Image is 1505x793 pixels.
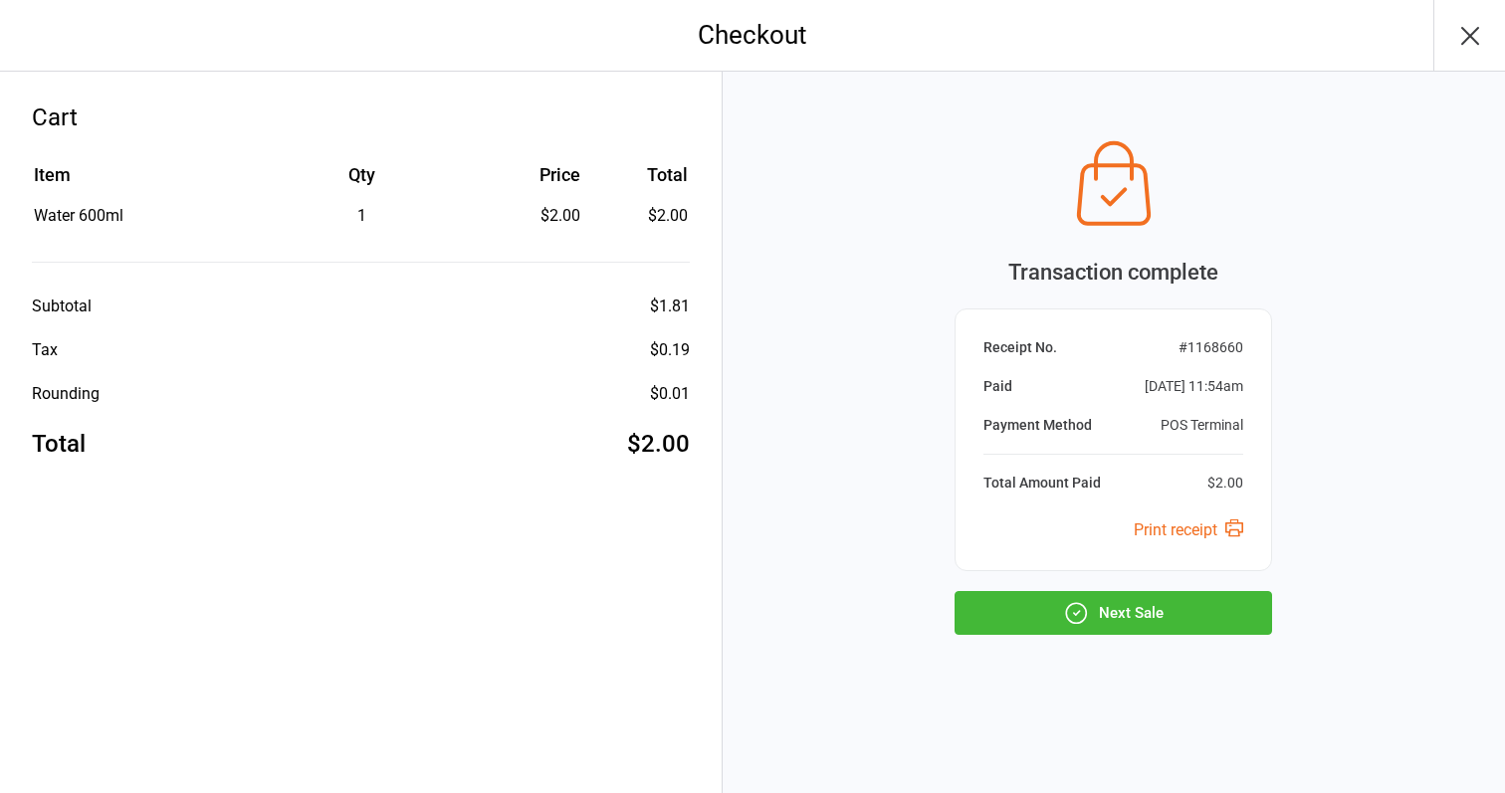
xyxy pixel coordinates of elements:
[473,161,580,188] div: Price
[1161,415,1243,436] div: POS Terminal
[32,295,92,318] div: Subtotal
[650,295,690,318] div: $1.81
[588,161,688,202] th: Total
[254,204,472,228] div: 1
[1179,337,1243,358] div: # 1168660
[983,376,1012,397] div: Paid
[650,382,690,406] div: $0.01
[254,161,472,202] th: Qty
[983,337,1057,358] div: Receipt No.
[983,473,1101,494] div: Total Amount Paid
[34,161,252,202] th: Item
[650,338,690,362] div: $0.19
[588,204,688,228] td: $2.00
[955,256,1272,289] div: Transaction complete
[955,591,1272,635] button: Next Sale
[473,204,580,228] div: $2.00
[34,206,123,225] span: Water 600ml
[32,426,86,462] div: Total
[983,415,1092,436] div: Payment Method
[32,338,58,362] div: Tax
[1207,473,1243,494] div: $2.00
[32,99,690,135] div: Cart
[1134,520,1243,539] a: Print receipt
[1145,376,1243,397] div: [DATE] 11:54am
[32,382,100,406] div: Rounding
[627,426,690,462] div: $2.00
